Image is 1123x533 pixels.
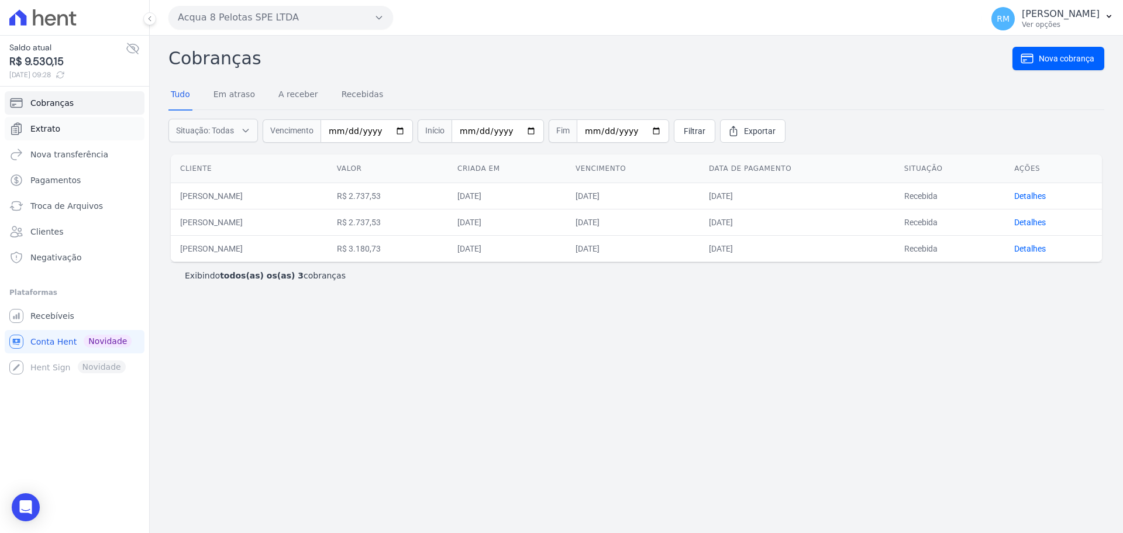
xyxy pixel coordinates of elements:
span: Saldo atual [9,42,126,54]
td: R$ 2.737,53 [328,183,448,209]
td: [PERSON_NAME] [171,183,328,209]
th: Cliente [171,154,328,183]
a: Troca de Arquivos [5,194,144,218]
a: A receber [276,80,321,111]
a: Cobranças [5,91,144,115]
td: Recebida [895,235,1005,262]
a: Nova cobrança [1012,47,1104,70]
th: Valor [328,154,448,183]
td: [PERSON_NAME] [171,235,328,262]
td: Recebida [895,209,1005,235]
a: Extrato [5,117,144,140]
span: Filtrar [684,125,705,137]
a: Conta Hent Novidade [5,330,144,353]
span: Extrato [30,123,60,135]
span: [DATE] 09:28 [9,70,126,80]
div: Open Intercom Messenger [12,493,40,521]
a: Filtrar [674,119,715,143]
td: [DATE] [448,235,566,262]
a: Em atraso [211,80,257,111]
a: Nova transferência [5,143,144,166]
span: Pagamentos [30,174,81,186]
p: Ver opções [1022,20,1100,29]
a: Clientes [5,220,144,243]
td: R$ 2.737,53 [328,209,448,235]
span: Nova cobrança [1039,53,1094,64]
span: Nova transferência [30,149,108,160]
th: Ações [1005,154,1102,183]
th: Data de pagamento [700,154,895,183]
span: Fim [549,119,577,143]
span: Vencimento [263,119,321,143]
span: Negativação [30,252,82,263]
a: Detalhes [1014,218,1046,227]
td: [DATE] [700,209,895,235]
span: R$ 9.530,15 [9,54,126,70]
span: Novidade [84,335,132,348]
span: Troca de Arquivos [30,200,103,212]
td: R$ 3.180,73 [328,235,448,262]
h2: Cobranças [168,45,1012,71]
span: Situação: Todas [176,125,234,136]
td: [DATE] [700,183,895,209]
div: Plataformas [9,286,140,300]
b: todos(as) os(as) 3 [220,271,304,280]
a: Negativação [5,246,144,269]
td: [DATE] [700,235,895,262]
a: Exportar [720,119,786,143]
td: [DATE] [566,183,700,209]
p: [PERSON_NAME] [1022,8,1100,20]
td: [PERSON_NAME] [171,209,328,235]
th: Vencimento [566,154,700,183]
a: Recebíveis [5,304,144,328]
a: Tudo [168,80,192,111]
span: Cobranças [30,97,74,109]
span: Exportar [744,125,776,137]
td: [DATE] [448,183,566,209]
button: RM [PERSON_NAME] Ver opções [982,2,1123,35]
th: Criada em [448,154,566,183]
span: Clientes [30,226,63,238]
td: Recebida [895,183,1005,209]
button: Situação: Todas [168,119,258,142]
p: Exibindo cobranças [185,270,346,281]
a: Recebidas [339,80,386,111]
a: Detalhes [1014,244,1046,253]
span: RM [997,15,1010,23]
a: Pagamentos [5,169,144,192]
td: [DATE] [566,209,700,235]
td: [DATE] [566,235,700,262]
td: [DATE] [448,209,566,235]
span: Conta Hent [30,336,77,348]
button: Acqua 8 Pelotas SPE LTDA [168,6,393,29]
a: Detalhes [1014,191,1046,201]
span: Recebíveis [30,310,74,322]
span: Início [418,119,452,143]
th: Situação [895,154,1005,183]
nav: Sidebar [9,91,140,379]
